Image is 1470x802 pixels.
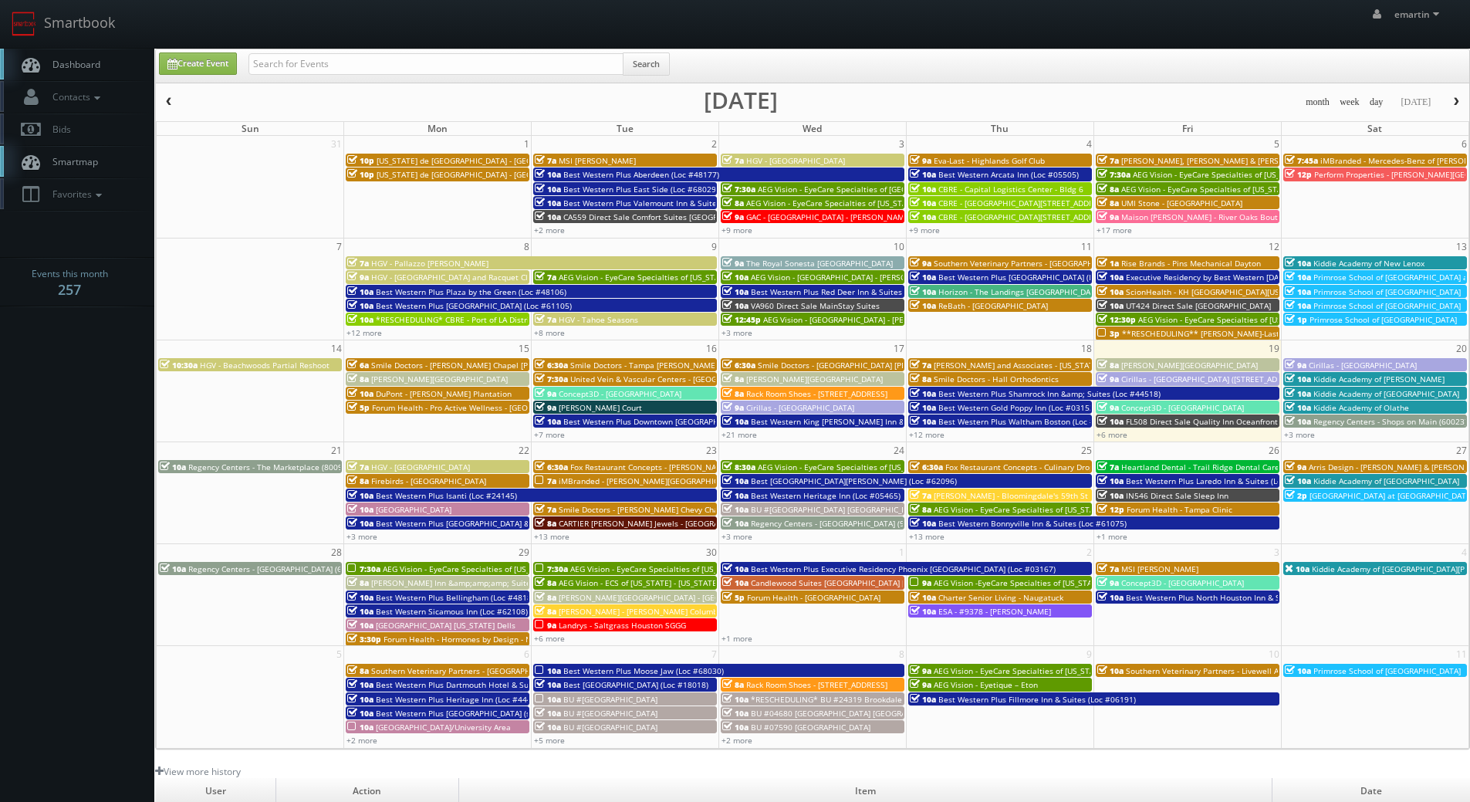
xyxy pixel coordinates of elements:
span: Forum Health - [GEOGRAPHIC_DATA] [747,592,880,603]
span: 10a [1097,286,1124,297]
span: [US_STATE] de [GEOGRAPHIC_DATA] - [GEOGRAPHIC_DATA] [377,155,590,166]
button: week [1334,93,1365,112]
span: Southern Veterinary Partners - [GEOGRAPHIC_DATA][PERSON_NAME] [934,258,1186,269]
span: 10a [347,490,373,501]
span: Best Western Plus [GEOGRAPHIC_DATA] (Loc #64008) [938,272,1134,283]
span: CA559 Direct Sale Comfort Suites [GEOGRAPHIC_DATA] [563,211,765,222]
span: 8a [1097,198,1119,208]
span: Primrose School of [GEOGRAPHIC_DATA] [1309,314,1457,325]
span: 3:30p [347,634,381,645]
span: 9a [1097,211,1119,222]
span: AEG Vision - [GEOGRAPHIC_DATA] - [PERSON_NAME][GEOGRAPHIC_DATA] [751,272,1016,283]
span: iMBranded - [PERSON_NAME][GEOGRAPHIC_DATA] BMW [559,475,765,486]
span: Kiddie Academy of [GEOGRAPHIC_DATA] [1313,475,1459,486]
span: AEG Vision - EyeCare Specialties of [US_STATE] – Cascade Family Eye Care [1138,314,1411,325]
span: 7a [535,314,556,325]
span: Rise Brands - Pins Mechanical Dayton [1121,258,1261,269]
span: Horizon - The Landings [GEOGRAPHIC_DATA] [938,286,1102,297]
a: +2 more [534,225,565,235]
span: MSI [PERSON_NAME] [1121,563,1198,574]
span: Best Western Gold Poppy Inn (Loc #03153) [938,402,1097,413]
span: 10a [1285,563,1309,574]
span: 10a [535,679,561,690]
span: Best Western Plus East Side (Loc #68029) [563,184,718,195]
span: 7a [347,258,369,269]
span: Best Western Plus Isanti (Loc #24145) [376,490,517,501]
span: Contacts [45,90,104,103]
span: 7a [535,155,556,166]
span: Primrose School of [GEOGRAPHIC_DATA] [1313,286,1461,297]
span: 9a [910,155,931,166]
span: Fox Restaurant Concepts - [PERSON_NAME] Cocina - [GEOGRAPHIC_DATA] [570,462,840,472]
span: [PERSON_NAME] Court [559,402,642,413]
button: month [1300,93,1335,112]
span: [PERSON_NAME] - Bloomingdale's 59th St [934,490,1088,501]
span: 10a [722,504,749,515]
span: Landrys - Saltgrass Houston SGGG [559,620,686,631]
span: 10:30a [160,360,198,371]
span: 7a [535,475,556,486]
span: [PERSON_NAME] and Associates - [US_STATE][GEOGRAPHIC_DATA] [934,360,1176,371]
span: 8a [722,198,744,208]
span: 9a [910,258,931,269]
span: [PERSON_NAME], [PERSON_NAME] & [PERSON_NAME], LLC - [GEOGRAPHIC_DATA] [1121,155,1418,166]
a: +9 more [909,225,940,235]
a: +3 more [721,327,752,338]
span: 10a [535,211,561,222]
span: Primrose School of [GEOGRAPHIC_DATA] [1313,665,1461,676]
span: 10a [1097,475,1124,486]
span: Kiddie Academy of Olathe [1313,402,1409,413]
span: 7a [1097,155,1119,166]
span: Concept3D - [GEOGRAPHIC_DATA] [559,388,681,399]
span: 10a [347,388,373,399]
span: Regency Centers - [GEOGRAPHIC_DATA] (63020) [188,563,363,574]
span: 10a [1285,374,1311,384]
span: The Royal Sonesta [GEOGRAPHIC_DATA] [746,258,893,269]
span: Firebirds - [GEOGRAPHIC_DATA] [371,475,486,486]
img: smartbook-logo.png [12,12,36,36]
span: 9a [722,211,744,222]
span: 6:30a [535,462,568,472]
span: AEG Vision - ECS of [US_STATE] - [US_STATE] Valley Family Eye Care [559,577,805,588]
span: Heartland Dental - Trail Ridge Dental Care [1121,462,1279,472]
span: 8a [910,504,931,515]
span: 10a [1097,665,1124,676]
span: [GEOGRAPHIC_DATA] [376,504,451,515]
span: 3p [1097,328,1120,339]
span: 2p [1285,490,1307,501]
span: 10a [1285,272,1311,283]
span: 10a [1285,416,1311,427]
span: Best Western Plus [GEOGRAPHIC_DATA] & Suites (Loc #61086) [376,518,605,529]
span: 10a [910,606,936,617]
span: Best Western Plus Plaza by the Green (Loc #48106) [376,286,566,297]
span: [PERSON_NAME][GEOGRAPHIC_DATA] [746,374,883,384]
span: CBRE - [GEOGRAPHIC_DATA][STREET_ADDRESS][GEOGRAPHIC_DATA] [938,198,1185,208]
span: 10a [347,300,373,311]
span: Maison [PERSON_NAME] - River Oaks Boutique Second Shoot [1121,211,1347,222]
span: Best Western Plus Moose Jaw (Loc #68030) [563,665,724,676]
span: 9a [1285,360,1306,371]
span: Southern Veterinary Partners - Livewell Animal Urgent Care of [GEOGRAPHIC_DATA] [1126,665,1434,676]
span: Southern Veterinary Partners - [GEOGRAPHIC_DATA] [371,665,563,676]
span: FL508 Direct Sale Quality Inn Oceanfront [1126,416,1278,427]
span: Best Western Plus Bellingham (Loc #48188) [376,592,539,603]
span: 8a [722,374,744,384]
span: 10a [910,402,936,413]
span: 10a [535,198,561,208]
a: +12 more [909,429,945,440]
a: +3 more [1284,429,1315,440]
span: ReBath - [GEOGRAPHIC_DATA] [938,300,1048,311]
span: *RESCHEDULING* CBRE - Port of LA Distribution Center - [GEOGRAPHIC_DATA] 1 [376,314,670,325]
span: Best Western Heritage Inn (Loc #05465) [751,490,901,501]
span: CARTIER [PERSON_NAME] Jewels - [GEOGRAPHIC_DATA] [559,518,761,529]
span: 7:30a [535,374,568,384]
span: Smile Doctors - [PERSON_NAME] Chapel [PERSON_NAME] Orthodontic [371,360,629,371]
span: Charter Senior Living - Naugatuck [938,592,1063,603]
span: 9a [535,620,556,631]
span: AEG Vision - EyeCare Specialties of [US_STATE] – Southwest Orlando Eye Care [383,563,670,574]
span: 10a [535,416,561,427]
span: 10a [910,211,936,222]
span: 6a [347,360,369,371]
span: 10a [1285,665,1311,676]
span: 10a [722,563,749,574]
